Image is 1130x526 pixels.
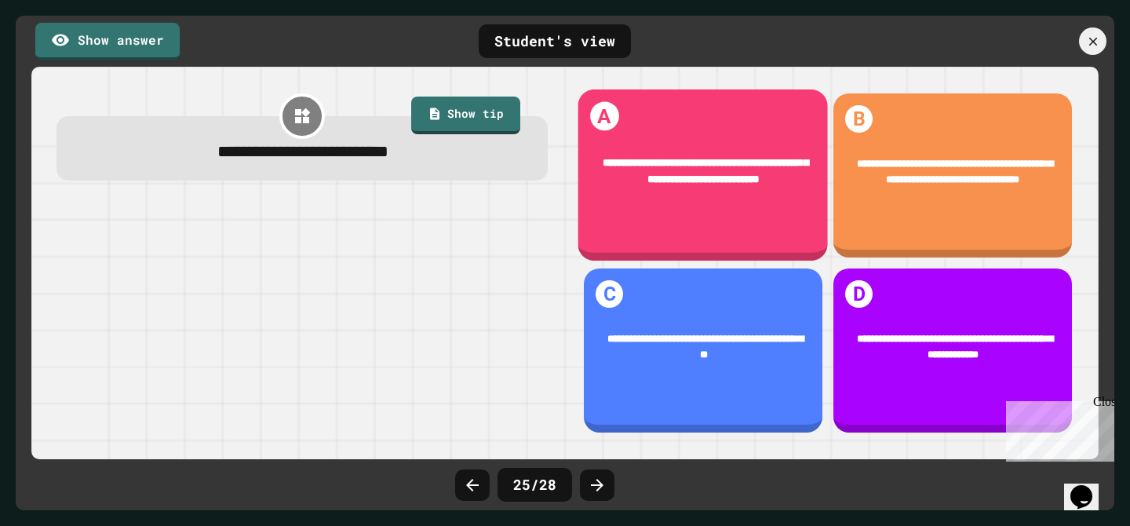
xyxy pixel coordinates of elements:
[411,97,521,135] a: Show tip
[6,6,108,100] div: Chat with us now!Close
[479,24,631,58] div: Student's view
[591,102,619,130] h1: A
[596,280,623,308] h1: C
[1064,463,1114,510] iframe: chat widget
[498,468,572,502] div: 25 / 28
[35,23,180,60] a: Show answer
[845,105,873,133] h1: B
[845,280,873,308] h1: D
[1000,395,1114,462] iframe: chat widget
